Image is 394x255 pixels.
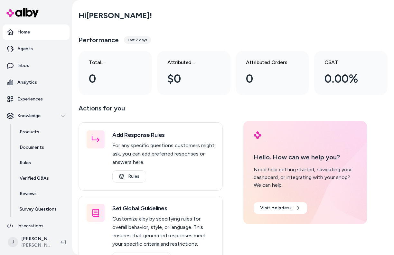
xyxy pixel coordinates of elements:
div: $0 [167,70,210,88]
a: Agents [3,41,70,57]
div: Last 7 days [124,36,151,44]
p: Inbox [17,62,29,69]
h2: Hi [PERSON_NAME] ! [79,11,152,20]
img: alby Logo [6,8,39,17]
a: Experiences [3,91,70,107]
img: alby Logo [254,131,261,139]
a: Documents [13,140,70,155]
p: Experiences [17,96,43,102]
h3: Set Global Guidelines [112,204,215,213]
a: Analytics [3,75,70,90]
h3: Total conversations [89,59,131,66]
p: Products [20,129,39,135]
div: Need help getting started, navigating your dashboard, or integrating with your shop? We can help. [254,166,357,189]
p: Documents [20,144,44,151]
p: Customize alby by specifying rules for overall behavior, style, or language. This ensures that ge... [112,215,215,248]
p: Verified Q&As [20,175,49,182]
p: [PERSON_NAME] [21,236,50,242]
div: 0 [89,70,131,88]
div: 0 [246,70,288,88]
a: Visit Helpdesk [254,202,307,214]
p: Survey Questions [20,206,57,212]
span: J [8,237,18,247]
p: Hello. How can we help you? [254,152,357,162]
a: Survey Questions [13,202,70,217]
p: Analytics [17,79,37,86]
h3: Attributed Revenue [167,59,210,66]
a: Rules [13,155,70,171]
p: Home [17,29,30,35]
a: Integrations [3,218,70,234]
a: Reviews [13,186,70,202]
a: Attributed Orders 0 [236,51,309,95]
p: Integrations [17,223,43,229]
div: 0.00% [324,70,367,88]
p: Actions for you [79,103,223,118]
p: Agents [17,46,33,52]
a: Inbox [3,58,70,73]
p: For any specific questions customers might ask, you can add preferred responses or answers here. [112,141,215,166]
a: Rules [112,170,146,183]
h3: Attributed Orders [246,59,288,66]
a: CSAT 0.00% [314,51,388,95]
button: J[PERSON_NAME][PERSON_NAME] [4,232,55,252]
a: Verified Q&As [13,171,70,186]
h3: Performance [79,35,119,44]
a: Attributed Revenue $0 [157,51,230,95]
button: Knowledge [3,108,70,124]
a: Home [3,24,70,40]
h3: Add Response Rules [112,130,215,139]
p: Knowledge [17,113,41,119]
p: Reviews [20,191,37,197]
p: Rules [20,160,31,166]
a: Products [13,124,70,140]
span: [PERSON_NAME] [21,242,50,249]
h3: CSAT [324,59,367,66]
a: Total conversations 0 [79,51,152,95]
